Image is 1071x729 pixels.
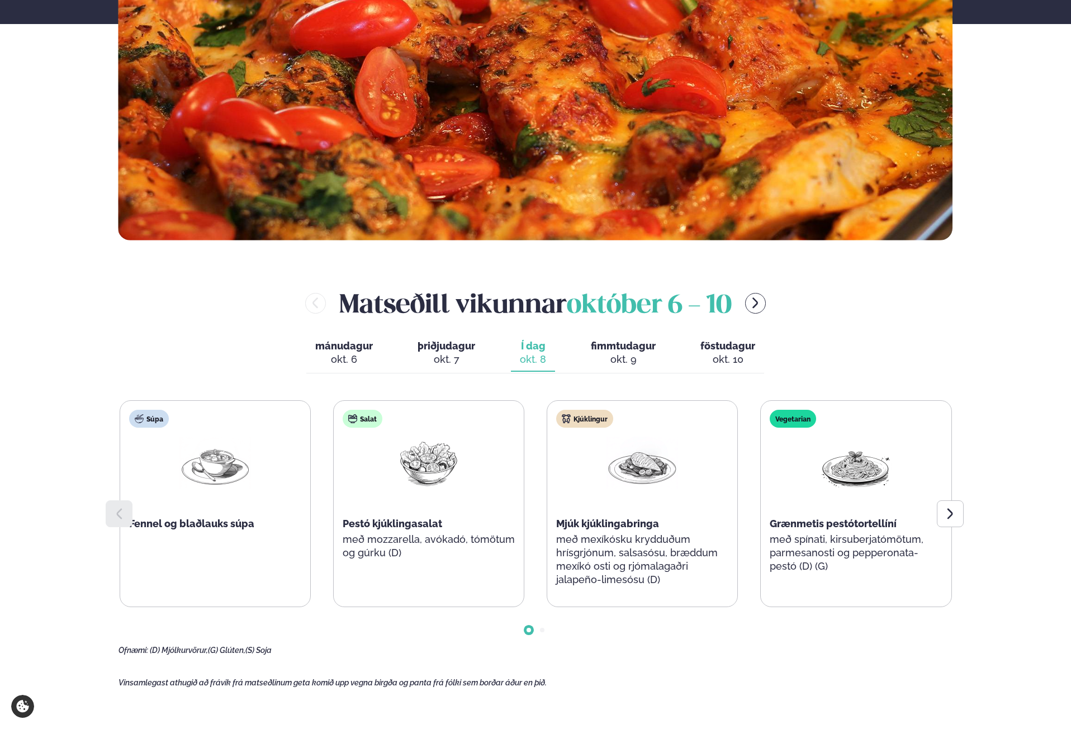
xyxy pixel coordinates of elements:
img: Chicken-breast.png [606,437,678,489]
img: soup.svg [135,414,144,423]
button: menu-btn-right [745,293,766,314]
span: Grænmetis pestótortellíní [770,518,897,529]
p: með mozzarella, avókadó, tómötum og gúrku (D) [343,533,515,560]
span: mánudagur [315,340,373,352]
img: salad.svg [348,414,357,423]
p: með mexíkósku krydduðum hrísgrjónum, salsasósu, bræddum mexíkó osti og rjómalagaðri jalapeño-lime... [556,533,728,586]
span: Go to slide 1 [527,628,531,632]
img: Salad.png [393,437,465,489]
img: Spagetti.png [820,437,892,489]
span: Go to slide 2 [540,628,544,632]
span: Mjúk kjúklingabringa [556,518,659,529]
button: mánudagur okt. 6 [306,335,382,372]
span: Ofnæmi: [119,646,148,655]
span: október 6 - 10 [567,294,732,318]
div: Salat [343,410,382,428]
span: Vinsamlegast athugið að frávik frá matseðlinum geta komið upp vegna birgða og panta frá fólki sem... [119,678,547,687]
a: Cookie settings [11,695,34,718]
span: Pestó kjúklingasalat [343,518,442,529]
img: chicken.svg [562,414,571,423]
button: fimmtudagur okt. 9 [582,335,665,372]
div: okt. 9 [591,353,656,366]
h2: Matseðill vikunnar [339,285,732,321]
button: þriðjudagur okt. 7 [409,335,484,372]
div: Vegetarian [770,410,816,428]
p: með spínati, kirsuberjatómötum, parmesanosti og pepperonata-pestó (D) (G) [770,533,942,573]
span: (S) Soja [245,646,272,655]
div: Kjúklingur [556,410,613,428]
button: Í dag okt. 8 [511,335,555,372]
button: föstudagur okt. 10 [691,335,764,372]
span: (G) Glúten, [208,646,245,655]
div: okt. 7 [418,353,475,366]
span: Í dag [520,339,546,353]
span: Fennel og blaðlauks súpa [129,518,254,529]
button: menu-btn-left [305,293,326,314]
span: þriðjudagur [418,340,475,352]
span: fimmtudagur [591,340,656,352]
div: okt. 10 [700,353,755,366]
div: okt. 6 [315,353,373,366]
img: Soup.png [179,437,251,489]
div: okt. 8 [520,353,546,366]
span: föstudagur [700,340,755,352]
span: (D) Mjólkurvörur, [150,646,208,655]
div: Súpa [129,410,169,428]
